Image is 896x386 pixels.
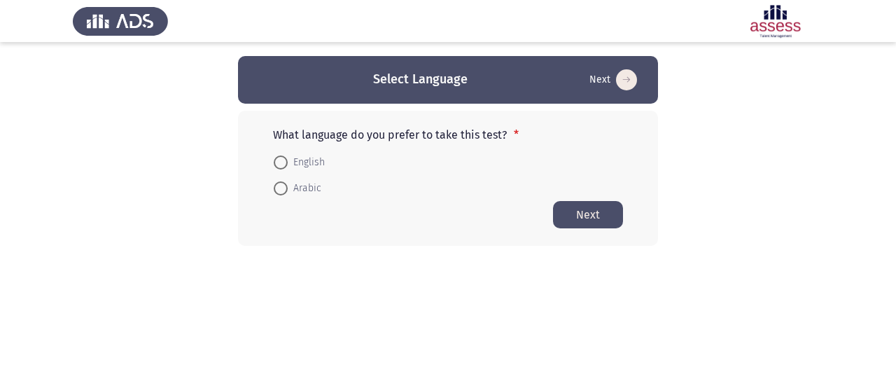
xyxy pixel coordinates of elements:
h3: Select Language [373,71,468,88]
span: English [288,154,325,171]
span: Arabic [288,180,321,197]
button: Start assessment [553,201,623,228]
p: What language do you prefer to take this test? [273,128,623,142]
button: Start assessment [585,69,641,91]
img: Assess Talent Management logo [73,1,168,41]
img: Assessment logo of Focus 4 Module Assessment (IB- A/EN/AR) [728,1,823,41]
